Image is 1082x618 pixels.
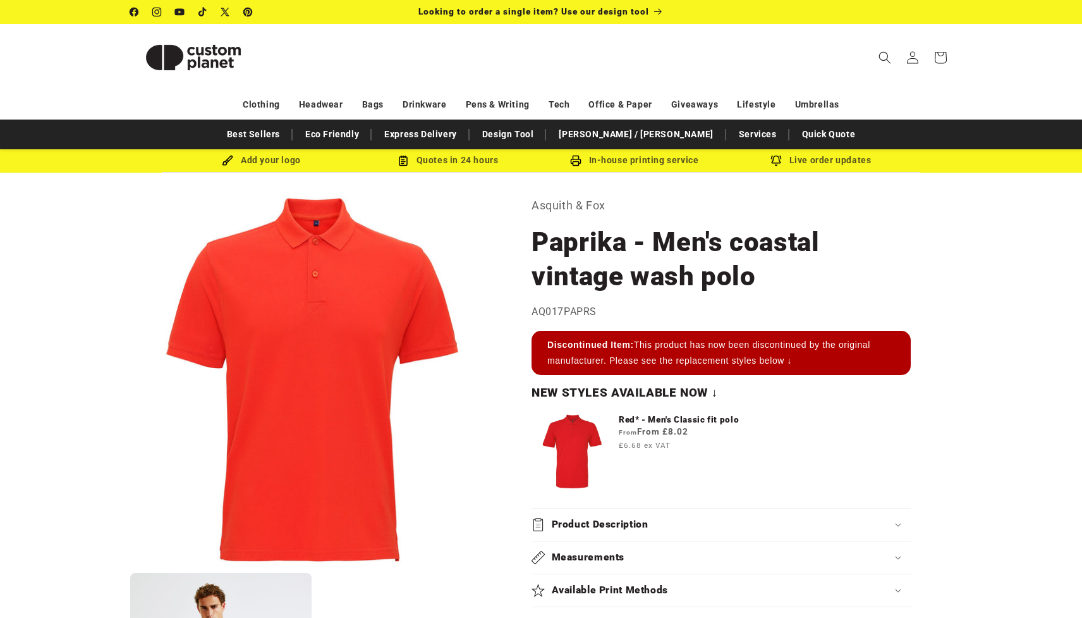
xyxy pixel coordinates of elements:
a: Bags [362,94,384,116]
a: Express Delivery [378,123,463,145]
summary: Search [871,44,899,71]
img: Brush Icon [222,155,233,166]
div: In-house printing service [541,152,727,168]
summary: Measurements [532,541,911,574]
a: Giveaways [671,94,718,116]
img: Order Updates Icon [398,155,409,166]
p: Asquith & Fox [532,195,911,216]
h1: Paprika - Men's coastal vintage wash polo [532,225,911,294]
a: Pens & Writing [466,94,530,116]
h2: Product Description [552,518,648,531]
a: Red* - Men's Classic fit polo [619,414,908,426]
span: AQ017PAPRS [532,306,597,318]
div: Live order updates [727,152,914,168]
summary: Product Description [532,509,911,541]
a: Headwear [299,94,343,116]
img: Order updates [770,155,782,166]
a: Custom Planet [126,24,262,90]
iframe: Chat Widget [1019,557,1082,618]
a: Clothing [243,94,280,116]
strong: Discontinued Item: [547,340,634,350]
div: Add your logo [168,152,355,168]
a: Best Sellers [221,123,286,145]
a: [PERSON_NAME] / [PERSON_NAME] [552,123,719,145]
h2: NEW STYLES AVAILABLE NOW ↓ [532,385,718,400]
div: This product has now been discontinued by the original manufacturer. Please see the replacement s... [532,331,911,375]
a: Tech [549,94,569,116]
aside: Complementary products [532,385,911,492]
h2: Available Print Methods [552,584,669,597]
summary: Available Print Methods [532,574,911,607]
a: Lifestyle [737,94,775,116]
img: In-house printing [570,155,581,166]
a: Eco Friendly [299,123,365,145]
img: Custom Planet [130,29,257,86]
a: Services [732,123,783,145]
a: Umbrellas [795,94,839,116]
h2: Measurements [552,551,625,564]
a: Quick Quote [796,123,862,145]
a: Drinkware [403,94,446,116]
a: Design Tool [476,123,540,145]
div: Quotes in 24 hours [355,152,541,168]
span: Looking to order a single item? Use our design tool [418,6,649,16]
a: Office & Paper [588,94,652,116]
